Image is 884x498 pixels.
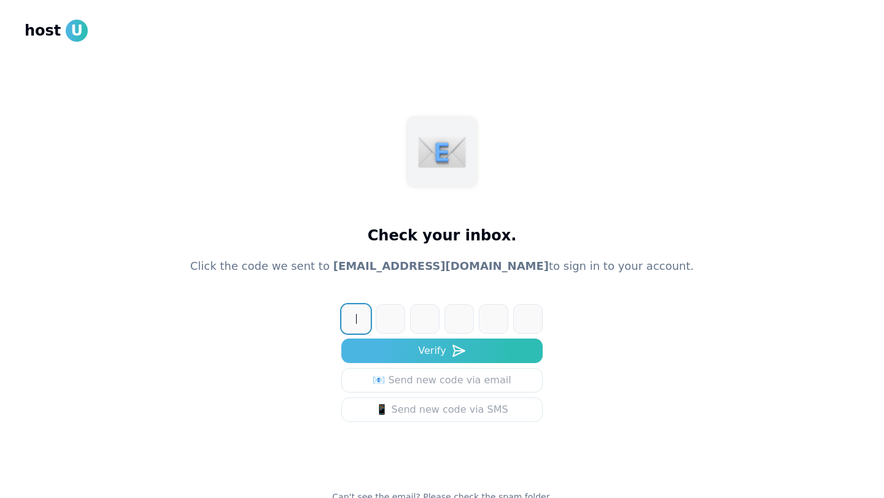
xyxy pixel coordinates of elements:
[376,402,508,417] div: 📱 Send new code via SMS
[368,226,517,245] h1: Check your inbox.
[341,368,543,393] a: 📧 Send new code via email
[417,128,467,177] img: mail
[341,339,543,363] button: Verify
[25,20,88,42] a: hostU
[66,20,88,42] span: U
[25,21,61,40] span: host
[190,258,694,275] p: Click the code we sent to to sign in to your account.
[341,397,543,422] button: 📱 Send new code via SMS
[333,259,549,272] span: [EMAIL_ADDRESS][DOMAIN_NAME]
